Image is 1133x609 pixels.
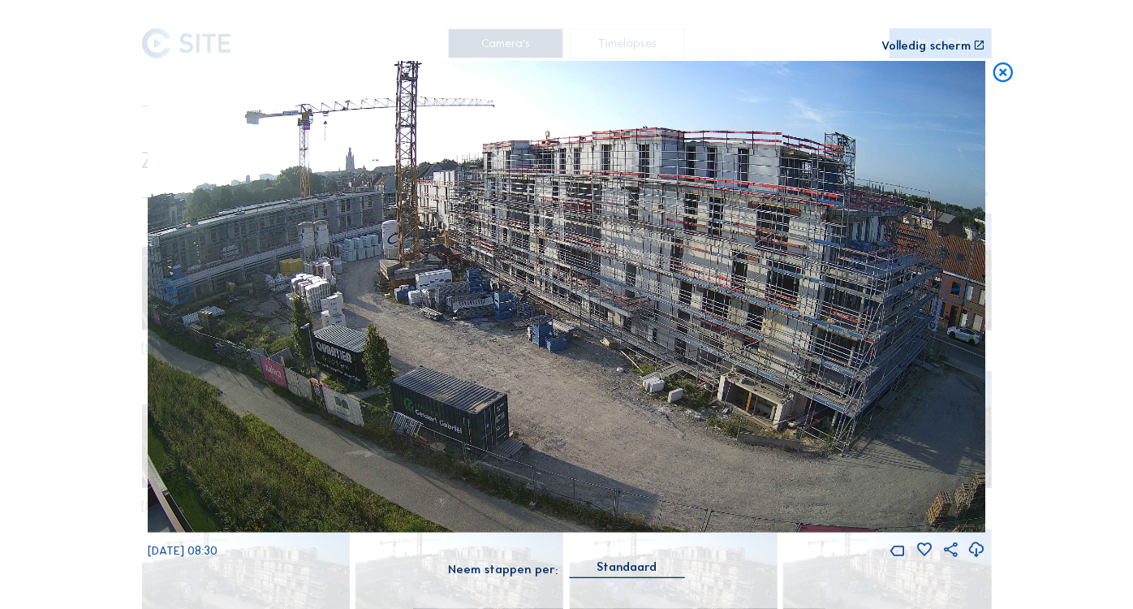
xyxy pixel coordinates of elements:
[881,40,971,52] div: Volledig scherm
[148,543,218,558] span: [DATE] 08:30
[597,559,657,574] div: Standaard
[448,564,558,576] div: Neem stappen per:
[939,274,975,309] i: Back
[569,559,684,577] div: Standaard
[159,274,195,309] i: Forward
[148,61,986,533] img: Image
